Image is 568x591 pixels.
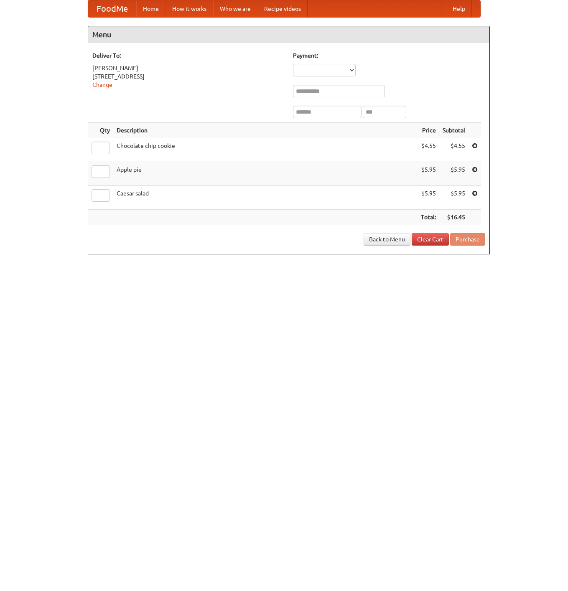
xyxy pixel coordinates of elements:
[257,0,308,17] a: Recipe videos
[418,186,439,210] td: $5.95
[418,138,439,162] td: $4.55
[439,123,469,138] th: Subtotal
[113,186,418,210] td: Caesar salad
[450,233,485,246] button: Purchase
[439,186,469,210] td: $5.95
[113,162,418,186] td: Apple pie
[439,162,469,186] td: $5.95
[88,0,136,17] a: FoodMe
[412,233,449,246] a: Clear Cart
[136,0,166,17] a: Home
[88,26,489,43] h4: Menu
[439,138,469,162] td: $4.55
[364,233,410,246] a: Back to Menu
[418,123,439,138] th: Price
[113,123,418,138] th: Description
[446,0,472,17] a: Help
[418,210,439,225] th: Total:
[92,81,112,88] a: Change
[92,64,285,72] div: [PERSON_NAME]
[439,210,469,225] th: $16.45
[166,0,213,17] a: How it works
[418,162,439,186] td: $5.95
[88,123,113,138] th: Qty
[213,0,257,17] a: Who we are
[92,72,285,81] div: [STREET_ADDRESS]
[113,138,418,162] td: Chocolate chip cookie
[92,51,285,60] h5: Deliver To:
[293,51,485,60] h5: Payment:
